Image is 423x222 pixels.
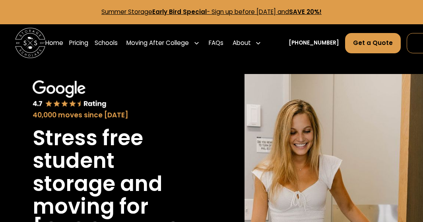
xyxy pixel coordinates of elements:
[15,28,45,58] img: Storage Scholars main logo
[152,8,207,16] strong: Early Bird Special
[345,33,401,53] a: Get a Quote
[289,39,339,47] a: [PHONE_NUMBER]
[101,8,322,16] a: Summer StorageEarly Bird Special- Sign up before [DATE] andSAVE 20%!
[233,39,251,48] div: About
[33,80,107,109] img: Google 4.7 star rating
[209,33,223,54] a: FAQs
[95,33,118,54] a: Schools
[45,33,63,54] a: Home
[126,39,189,48] div: Moving After College
[229,33,264,54] div: About
[124,33,203,54] div: Moving After College
[33,127,200,218] h1: Stress free student storage and moving for
[289,8,322,16] strong: SAVE 20%!
[69,33,88,54] a: Pricing
[33,110,200,121] div: 40,000 moves since [DATE]
[15,28,45,58] a: home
